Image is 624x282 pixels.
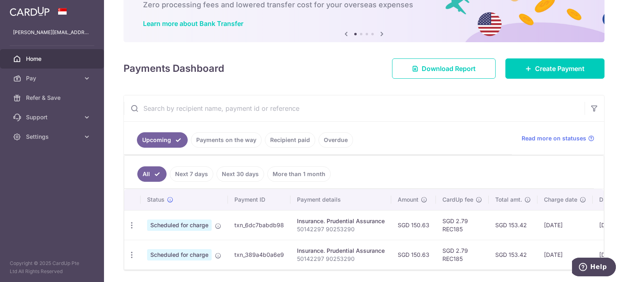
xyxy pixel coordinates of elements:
iframe: Opens a widget where you can find more information [572,258,616,278]
span: Settings [26,133,80,141]
span: Home [26,55,80,63]
a: Read more on statuses [522,134,594,142]
span: Pay [26,74,80,82]
span: CardUp fee [442,196,473,204]
td: SGD 2.79 REC185 [436,210,489,240]
div: Insurance. Prudential Assurance [297,247,385,255]
span: Help [18,6,35,13]
td: SGD 2.79 REC185 [436,240,489,269]
span: Support [26,113,80,121]
td: [DATE] [537,240,593,269]
th: Payment ID [228,189,290,210]
a: Recipient paid [265,132,315,148]
span: Total amt. [495,196,522,204]
td: SGD 150.63 [391,240,436,269]
span: Due date [599,196,624,204]
td: [DATE] [537,210,593,240]
a: All [137,166,167,182]
a: Download Report [392,58,496,79]
p: [PERSON_NAME][EMAIL_ADDRESS][PERSON_NAME][DOMAIN_NAME] [13,28,91,37]
img: CardUp [10,6,50,16]
span: Scheduled for charge [147,249,212,260]
a: Payments on the way [191,132,262,148]
a: Overdue [318,132,353,148]
h4: Payments Dashboard [123,61,224,76]
a: Next 7 days [170,166,213,182]
p: 50142297 90253290 [297,225,385,233]
th: Payment details [290,189,391,210]
span: Refer & Save [26,94,80,102]
td: SGD 153.42 [489,240,537,269]
p: 50142297 90253290 [297,255,385,263]
span: Create Payment [535,64,585,73]
td: SGD 153.42 [489,210,537,240]
td: txn_389a4b0a6e9 [228,240,290,269]
div: Insurance. Prudential Assurance [297,217,385,225]
a: Upcoming [137,132,188,148]
span: Status [147,196,165,204]
td: SGD 150.63 [391,210,436,240]
a: Next 30 days [217,166,264,182]
span: Download Report [422,64,476,73]
span: Amount [398,196,418,204]
span: Read more on statuses [522,134,586,142]
span: Charge date [544,196,577,204]
span: Scheduled for charge [147,220,212,231]
td: txn_6dc7babdb98 [228,210,290,240]
a: More than 1 month [267,166,331,182]
a: Learn more about Bank Transfer [143,19,243,28]
a: Create Payment [505,58,604,79]
input: Search by recipient name, payment id or reference [124,95,585,121]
